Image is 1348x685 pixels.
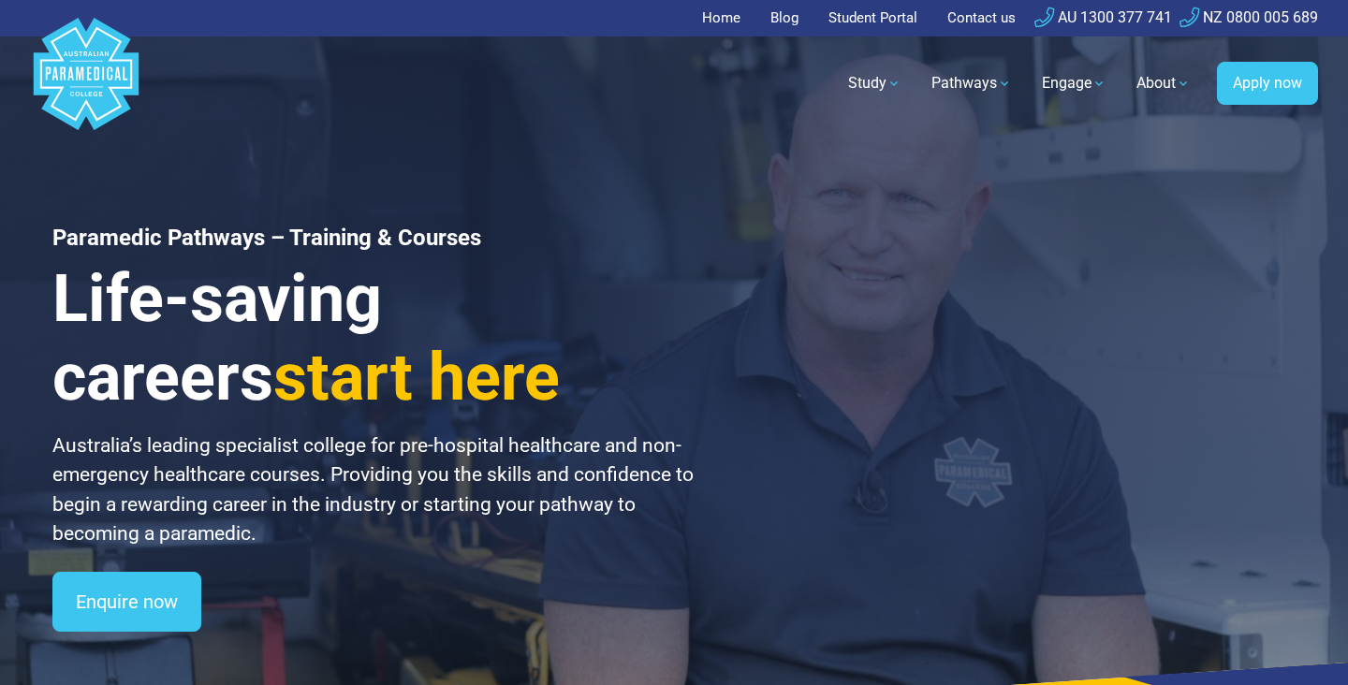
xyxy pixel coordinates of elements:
[52,259,696,416] h3: Life-saving careers
[1179,8,1318,26] a: NZ 0800 005 689
[1125,57,1202,109] a: About
[52,431,696,549] p: Australia’s leading specialist college for pre-hospital healthcare and non-emergency healthcare c...
[1217,62,1318,105] a: Apply now
[920,57,1023,109] a: Pathways
[30,36,142,131] a: Australian Paramedical College
[273,339,560,415] span: start here
[52,572,201,632] a: Enquire now
[837,57,913,109] a: Study
[52,225,696,252] h1: Paramedic Pathways – Training & Courses
[1034,8,1172,26] a: AU 1300 377 741
[1031,57,1118,109] a: Engage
